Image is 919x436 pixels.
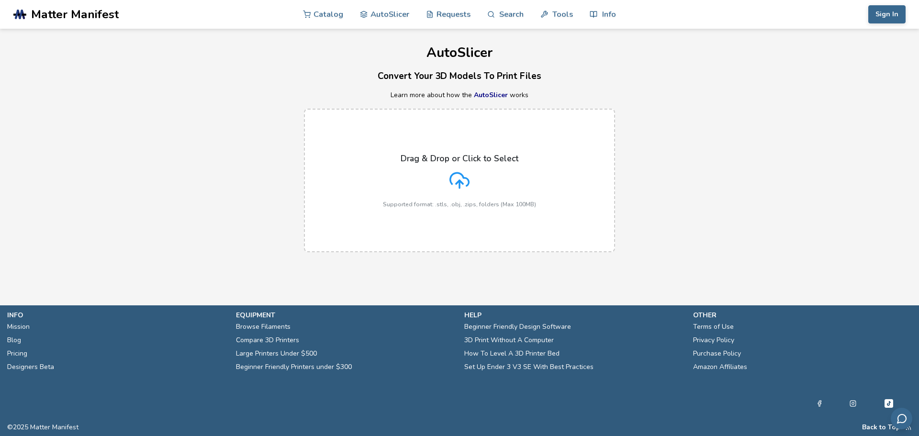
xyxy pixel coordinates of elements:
a: Compare 3D Printers [236,334,299,347]
a: Privacy Policy [693,334,734,347]
a: Instagram [850,398,856,409]
a: Beginner Friendly Design Software [464,320,571,334]
a: Tiktok [883,398,895,409]
a: Beginner Friendly Printers under $300 [236,360,352,374]
a: 3D Print Without A Computer [464,334,554,347]
p: Drag & Drop or Click to Select [401,154,518,163]
a: Pricing [7,347,27,360]
a: How To Level A 3D Printer Bed [464,347,560,360]
a: Facebook [816,398,823,409]
button: Back to Top [862,424,900,431]
p: help [464,310,684,320]
a: Purchase Policy [693,347,741,360]
a: Set Up Ender 3 V3 SE With Best Practices [464,360,594,374]
a: Terms of Use [693,320,734,334]
p: equipment [236,310,455,320]
a: Blog [7,334,21,347]
a: Large Printers Under $500 [236,347,317,360]
span: Matter Manifest [31,8,119,21]
button: Sign In [868,5,906,23]
a: Mission [7,320,30,334]
a: Designers Beta [7,360,54,374]
a: Amazon Affiliates [693,360,747,374]
p: other [693,310,912,320]
a: RSS Feed [905,424,912,431]
span: © 2025 Matter Manifest [7,424,78,431]
a: Browse Filaments [236,320,291,334]
a: AutoSlicer [474,90,508,100]
p: info [7,310,226,320]
p: Supported format: .stls, .obj, .zips, folders (Max 100MB) [383,201,536,208]
button: Send feedback via email [891,408,912,429]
